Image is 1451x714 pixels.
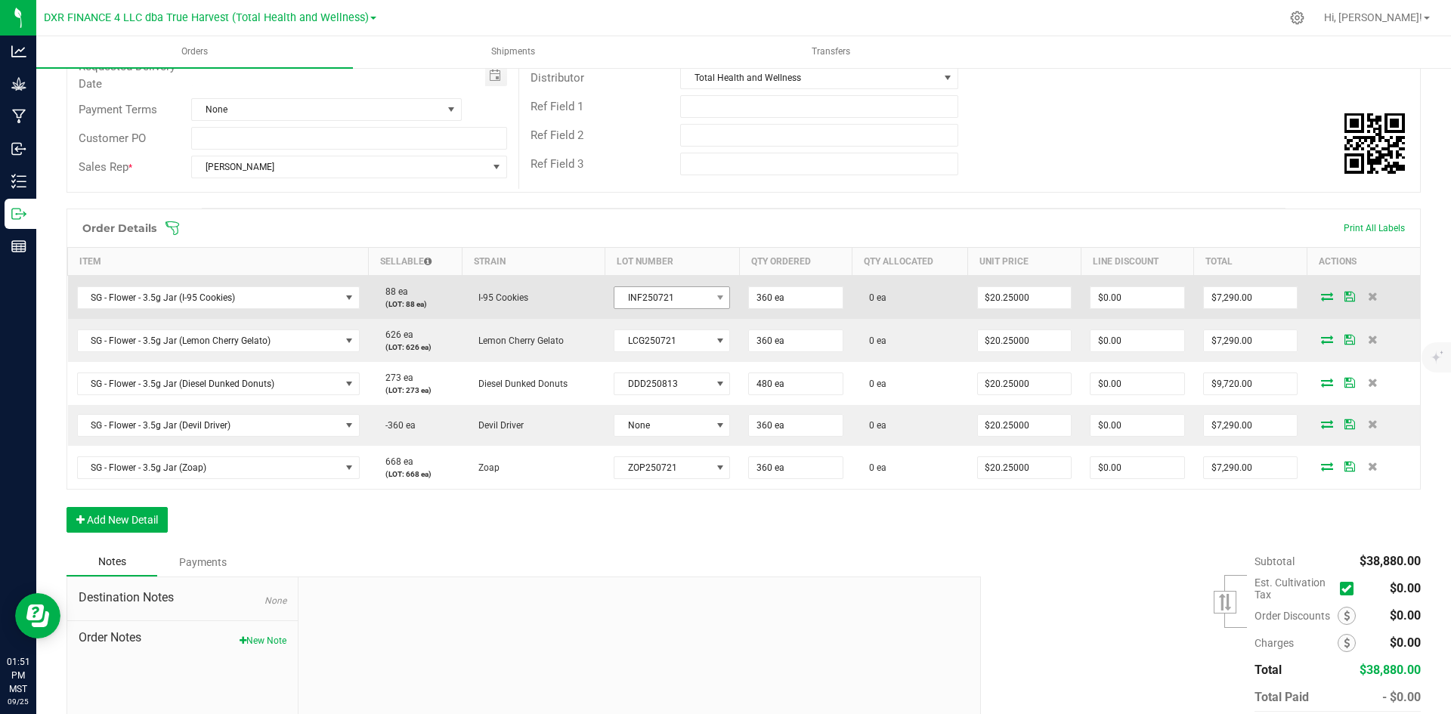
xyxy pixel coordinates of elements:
span: Charges [1255,637,1338,649]
span: Delete Order Detail [1361,335,1384,344]
span: Sales Rep [79,160,128,174]
span: 0 ea [862,379,886,389]
inline-svg: Reports [11,239,26,254]
th: Lot Number [605,248,739,276]
span: Subtotal [1255,555,1295,567]
span: DDD250813 [614,373,710,394]
span: Order Notes [79,629,286,647]
inline-svg: Inbound [11,141,26,156]
span: Hi, [PERSON_NAME]! [1324,11,1422,23]
span: DXR FINANCE 4 LLC dba True Harvest (Total Health and Wellness) [44,11,369,24]
span: NO DATA FOUND [77,456,360,479]
inline-svg: Outbound [11,206,26,221]
span: 273 ea [378,372,413,383]
span: Payment Terms [79,103,157,116]
span: Save Order Detail [1338,378,1361,387]
input: 0 [1091,415,1184,436]
input: 0 [1204,415,1298,436]
input: 0 [1091,373,1184,394]
input: 0 [1204,373,1298,394]
span: NO DATA FOUND [77,329,360,352]
div: Notes [67,548,157,576]
span: SG - Flower - 3.5g Jar (Zoap) [78,457,340,478]
span: Total Health and Wellness [681,67,938,88]
input: 0 [978,287,1072,308]
iframe: Resource center [15,593,60,638]
span: LCG250721 [614,330,710,351]
span: Delete Order Detail [1361,292,1384,301]
input: 0 [749,330,843,351]
div: Manage settings [1288,11,1307,25]
qrcode: 00002492 [1344,113,1405,174]
p: 01:51 PM MST [7,655,29,696]
p: (LOT: 626 ea) [378,342,453,353]
span: Ref Field 1 [531,100,583,113]
input: 0 [749,373,843,394]
span: Delete Order Detail [1361,419,1384,428]
input: 0 [1091,457,1184,478]
span: 88 ea [378,286,408,297]
a: Shipments [354,36,671,68]
input: 0 [1204,457,1298,478]
th: Line Discount [1081,248,1194,276]
span: $0.00 [1390,608,1421,623]
span: [PERSON_NAME] [192,156,487,178]
th: Item [68,248,369,276]
span: SG - Flower - 3.5g Jar (Devil Driver) [78,415,340,436]
span: SG - Flower - 3.5g Jar (Diesel Dunked Donuts) [78,373,340,394]
span: Delete Order Detail [1361,378,1384,387]
span: Destination Notes [79,589,286,607]
span: $38,880.00 [1360,663,1421,677]
div: Payments [157,549,248,576]
a: Orders [36,36,353,68]
span: Est. Cultivation Tax [1255,576,1334,601]
input: 0 [978,373,1072,394]
span: Transfers [791,45,871,58]
input: 0 [749,287,843,308]
inline-svg: Manufacturing [11,109,26,124]
input: 0 [1204,287,1298,308]
span: Calculate cultivation tax [1340,579,1360,599]
span: Order Discounts [1255,610,1338,622]
span: Customer PO [79,131,146,145]
span: NO DATA FOUND [77,414,360,437]
span: Orders [161,45,228,58]
span: SG - Flower - 3.5g Jar (Lemon Cherry Gelato) [78,330,340,351]
span: SG - Flower - 3.5g Jar (I-95 Cookies) [78,287,340,308]
span: 0 ea [862,420,886,431]
span: Save Order Detail [1338,462,1361,471]
span: Save Order Detail [1338,335,1361,344]
p: (LOT: 273 ea) [378,385,453,396]
button: Add New Detail [67,507,168,533]
th: Actions [1307,248,1420,276]
th: Qty Ordered [739,248,852,276]
inline-svg: Inventory [11,174,26,189]
span: Zoap [471,462,500,473]
p: 09/25 [7,696,29,707]
span: Toggle calendar [485,65,507,86]
p: (LOT: 668 ea) [378,468,453,480]
th: Strain [462,248,605,276]
input: 0 [1204,330,1298,351]
span: Delete Order Detail [1361,462,1384,471]
span: Total [1255,663,1282,677]
th: Unit Price [968,248,1081,276]
span: 626 ea [378,329,413,340]
inline-svg: Analytics [11,44,26,59]
span: NO DATA FOUND [77,372,360,395]
span: $0.00 [1390,581,1421,595]
span: 668 ea [378,456,413,467]
span: $38,880.00 [1360,554,1421,568]
span: Distributor [531,71,584,85]
span: 0 ea [862,462,886,473]
img: Scan me! [1344,113,1405,174]
span: INF250721 [614,287,710,308]
span: NO DATA FOUND [77,286,360,309]
span: Save Order Detail [1338,419,1361,428]
p: (LOT: 88 ea) [378,298,453,310]
th: Total [1194,248,1307,276]
span: None [192,99,442,120]
span: Devil Driver [471,420,524,431]
input: 0 [749,457,843,478]
span: None [265,595,286,606]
